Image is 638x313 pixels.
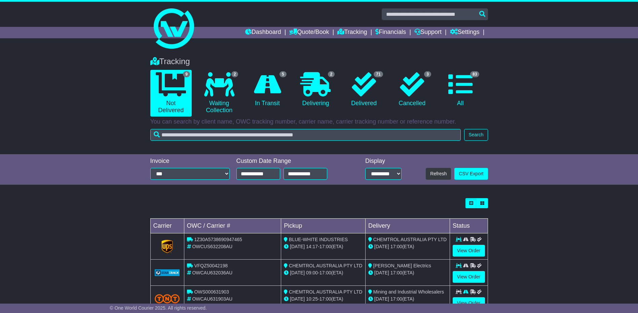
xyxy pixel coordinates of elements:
div: (ETA) [368,296,447,303]
span: 17:00 [390,270,402,275]
img: GetCarrierServiceLogo [155,269,180,276]
td: Carrier [150,219,184,233]
div: - (ETA) [284,243,363,250]
span: [DATE] [290,270,305,275]
span: [DATE] [290,244,305,249]
div: (ETA) [368,269,447,276]
a: View Order [453,271,485,283]
span: [PERSON_NAME] Electrics [373,263,431,268]
span: 71 [374,71,383,77]
span: 2 [231,71,238,77]
a: Quote/Book [289,27,329,38]
td: OWC / Carrier # [184,219,281,233]
a: CSV Export [454,168,488,180]
span: © One World Courier 2025. All rights reserved. [110,305,207,311]
a: Dashboard [245,27,281,38]
a: Settings [450,27,480,38]
a: View Order [453,297,485,309]
a: Tracking [337,27,367,38]
span: OWCAU631903AU [192,296,232,302]
span: [DATE] [374,296,389,302]
div: Custom Date Range [236,158,344,165]
div: (ETA) [368,243,447,250]
div: - (ETA) [284,296,363,303]
a: 83 All [440,70,481,109]
span: 17:00 [320,270,331,275]
div: Display [365,158,402,165]
span: 1Z30A5738690947465 [194,237,242,242]
span: 09:00 [306,270,318,275]
span: 17:00 [320,244,331,249]
td: Delivery [365,219,450,233]
span: 3 [424,71,431,77]
span: [DATE] [374,270,389,275]
span: OWCUS632208AU [192,244,232,249]
a: 71 Delivered [343,70,384,109]
span: BLUE-WHITE INDUSTRIES [289,237,348,242]
img: TNT_Domestic.png [155,294,180,303]
span: VFQZ50042198 [194,263,228,268]
span: 9 [183,71,190,77]
td: Pickup [281,219,366,233]
div: - (ETA) [284,269,363,276]
span: 2 [328,71,335,77]
span: [DATE] [374,244,389,249]
span: 10:25 [306,296,318,302]
span: 5 [279,71,287,77]
span: 14:17 [306,244,318,249]
a: 2 Delivering [295,70,336,109]
span: CHEMTROL AUSTRALIA PTY LTD [289,289,362,295]
button: Search [464,129,488,141]
span: 17:00 [390,244,402,249]
a: 5 In Transit [247,70,288,109]
span: 17:00 [390,296,402,302]
span: OWCAU632036AU [192,270,232,275]
img: GetCarrierServiceLogo [161,240,173,253]
button: Refresh [426,168,451,180]
span: CHEMTROL AUSTRALIA PTY LTD [373,237,447,242]
a: View Order [453,245,485,257]
div: Tracking [147,57,491,66]
div: Invoice [150,158,230,165]
a: Financials [375,27,406,38]
span: [DATE] [290,296,305,302]
p: You can search by client name, OWC tracking number, carrier name, carrier tracking number or refe... [150,118,488,126]
a: Support [414,27,442,38]
a: 9 Not Delivered [150,70,192,117]
span: CHEMTROL AUSTRALIA PTY LTD [289,263,362,268]
span: 83 [470,71,479,77]
span: 17:00 [320,296,331,302]
td: Status [450,219,488,233]
span: OWS000631903 [194,289,229,295]
a: 3 Cancelled [391,70,433,109]
span: Mining and Industrial Wholesalers [373,289,444,295]
a: 2 Waiting Collection [198,70,240,117]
